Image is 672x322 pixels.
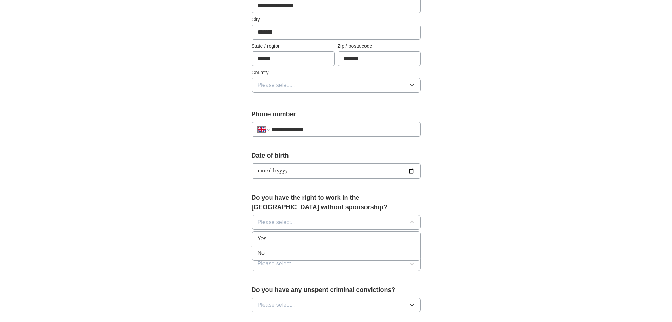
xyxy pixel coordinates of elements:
[252,110,421,119] label: Phone number
[252,256,421,271] button: Please select...
[252,285,421,295] label: Do you have any unspent criminal convictions?
[252,193,421,212] label: Do you have the right to work in the [GEOGRAPHIC_DATA] without sponsorship?
[252,78,421,93] button: Please select...
[258,259,296,268] span: Please select...
[258,218,296,227] span: Please select...
[252,151,421,160] label: Date of birth
[258,234,267,243] span: Yes
[258,81,296,89] span: Please select...
[252,69,421,76] label: Country
[338,42,421,50] label: Zip / postalcode
[252,16,421,23] label: City
[252,298,421,312] button: Please select...
[252,42,335,50] label: State / region
[258,301,296,309] span: Please select...
[258,249,265,257] span: No
[252,215,421,230] button: Please select...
